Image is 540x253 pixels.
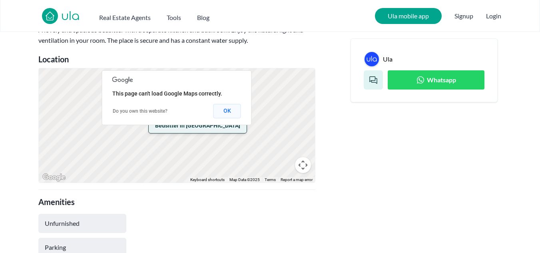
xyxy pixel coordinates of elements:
[61,10,80,24] a: ula
[295,157,311,173] button: Map camera controls
[99,10,225,22] nav: Main
[383,54,393,64] a: Ula
[197,13,209,22] h2: Blog
[427,75,456,85] span: Whatsapp
[213,104,241,118] button: OK
[281,177,313,182] a: Report a map error
[167,13,181,22] h2: Tools
[113,108,167,114] a: Do you own this website?
[364,52,379,67] a: Ula
[99,10,151,22] button: Real Estate Agents
[229,177,260,182] span: Map Data ©2025
[45,220,80,227] h3: Unfurnished
[486,11,501,21] button: Login
[265,177,276,182] a: Terms (opens in new tab)
[388,70,484,90] a: Whatsapp
[112,90,222,97] span: This page can't load Google Maps correctly.
[38,25,306,46] h3: A lovely and spacious bedsitter with a separate kitchen and bathroom. Enjoy the natural light and...
[99,13,151,22] h2: Real Estate Agents
[197,10,209,22] a: Blog
[190,177,225,183] button: Keyboard shortcuts
[45,244,66,251] h3: Parking
[167,10,181,22] button: Tools
[375,8,442,24] a: Ula mobile app
[38,196,315,207] h2: Amenities
[454,8,473,24] span: Signup
[41,172,67,183] a: Open this area in Google Maps (opens a new window)
[41,172,67,183] img: Google
[38,54,315,65] h2: Location
[365,52,379,66] img: Ula
[155,122,240,129] span: Bedsitter in [GEOGRAPHIC_DATA]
